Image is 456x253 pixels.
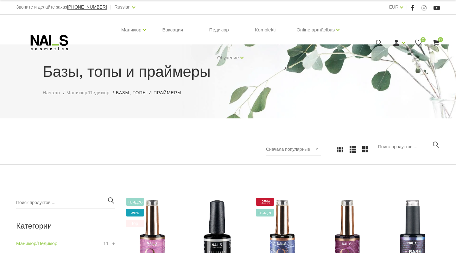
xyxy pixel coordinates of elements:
span: +Видео [256,209,274,216]
span: Маникюр/Педикюр [66,90,110,95]
span: | [406,3,408,11]
li: Базы, топы и праймеры [116,90,188,96]
a: 0 [432,39,440,47]
span: Начало [43,90,60,95]
div: Звоните и делайте заказ [16,3,107,11]
a: Russian [115,3,131,11]
span: top [126,220,144,227]
h2: Категории [16,222,115,230]
input: Поиск продуктов ... [378,141,440,153]
a: Маникюр/Педикюр [66,90,110,96]
span: Сначала популярные [266,147,310,152]
a: Начало [43,90,60,96]
a: Педикюр [204,15,234,45]
span: 0 [438,37,443,42]
span: | [110,3,111,11]
span: [PHONE_NUMBER] [67,4,107,10]
a: EUR [389,3,399,11]
span: -25% [256,198,274,206]
a: [PHONE_NUMBER] [67,5,107,10]
a: Online apmācības [296,17,335,43]
span: wow [126,209,144,216]
span: +Видео [126,198,144,206]
span: 0 [421,37,426,42]
span: 11 [103,240,109,247]
input: Поиск продуктов ... [16,196,115,209]
a: Komplekti [250,15,281,45]
a: + [112,240,115,247]
a: 0 [415,39,422,47]
a: Маникюр/Педикюр [16,240,57,247]
a: Ваксация [157,15,188,45]
a: Обучение [217,45,239,70]
a: Маникюр [121,17,142,43]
